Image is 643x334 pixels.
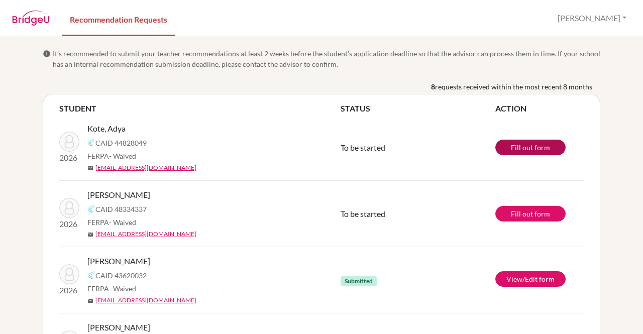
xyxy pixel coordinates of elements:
[95,270,147,281] span: CAID 43620032
[109,284,136,293] span: - Waived
[87,205,95,213] img: Common App logo
[87,217,136,228] span: FERPA
[59,102,341,115] th: STUDENT
[495,102,584,115] th: ACTION
[341,276,377,286] span: Submitted
[431,81,435,92] b: 8
[87,123,126,135] span: Kote, Adya
[341,102,495,115] th: STATUS
[87,321,150,333] span: [PERSON_NAME]
[435,81,592,92] span: requests received within the most recent 8 months
[87,283,136,294] span: FERPA
[553,9,631,28] button: [PERSON_NAME]
[12,11,50,26] img: BridgeU logo
[87,151,136,161] span: FERPA
[53,48,600,69] span: It’s recommended to submit your teacher recommendations at least 2 weeks before the student’s app...
[495,271,566,287] a: View/Edit form
[87,255,150,267] span: [PERSON_NAME]
[87,232,93,238] span: mail
[87,189,150,201] span: [PERSON_NAME]
[87,165,93,171] span: mail
[495,206,566,221] a: Fill out form
[59,218,79,230] p: 2026
[87,139,95,147] img: Common App logo
[341,143,385,152] span: To be started
[109,152,136,160] span: - Waived
[95,163,196,172] a: [EMAIL_ADDRESS][DOMAIN_NAME]
[43,50,51,58] span: info
[59,284,79,296] p: 2026
[59,198,79,218] img: Prasad, Sheetal
[62,2,175,36] a: Recommendation Requests
[95,296,196,305] a: [EMAIL_ADDRESS][DOMAIN_NAME]
[87,298,93,304] span: mail
[59,264,79,284] img: Anand, Varun
[87,271,95,279] img: Common App logo
[95,138,147,148] span: CAID 44828049
[341,209,385,218] span: To be started
[95,204,147,214] span: CAID 48334337
[95,230,196,239] a: [EMAIL_ADDRESS][DOMAIN_NAME]
[59,132,79,152] img: Kote, Adya
[59,152,79,164] p: 2026
[495,140,566,155] a: Fill out form
[109,218,136,227] span: - Waived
